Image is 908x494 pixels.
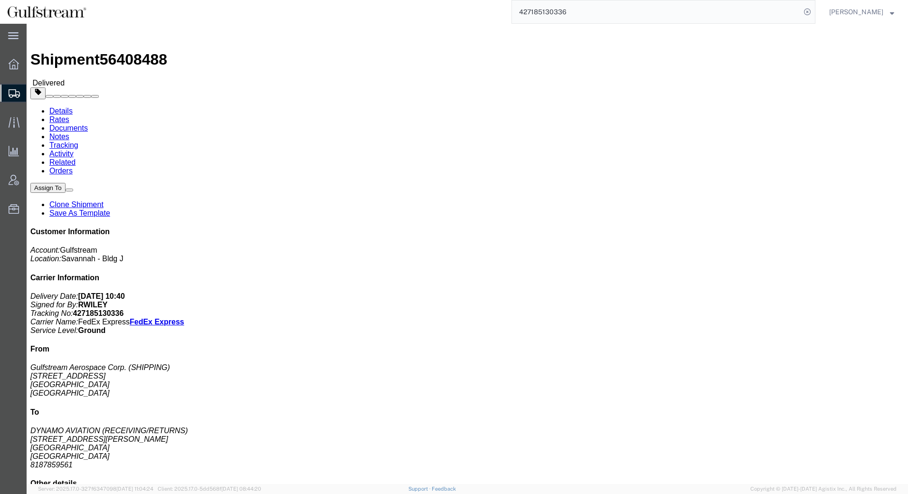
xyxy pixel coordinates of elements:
[829,7,883,17] span: LaTrice Mingle
[432,486,456,492] a: Feedback
[408,486,432,492] a: Support
[221,486,261,492] span: [DATE] 08:44:20
[829,6,895,18] button: [PERSON_NAME]
[750,485,897,493] span: Copyright © [DATE]-[DATE] Agistix Inc., All Rights Reserved
[158,486,261,492] span: Client: 2025.17.0-5dd568f
[116,486,153,492] span: [DATE] 11:04:24
[512,0,801,23] input: Search for shipment number, reference number
[38,486,153,492] span: Server: 2025.17.0-327f6347098
[7,5,87,19] img: logo
[27,24,908,484] iframe: FS Legacy Container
